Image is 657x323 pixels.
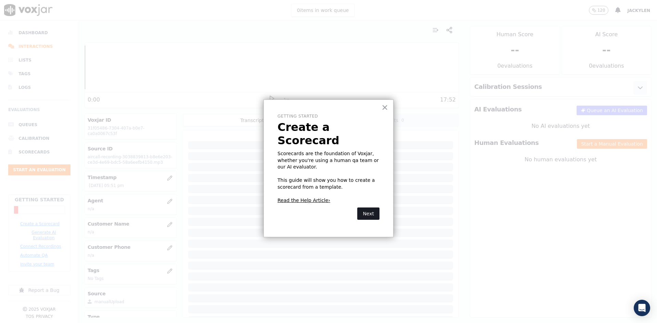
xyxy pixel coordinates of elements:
p: Scorecards are the foundation of Voxjar, whether you're using a human qa team or our AI evaluator. [278,150,379,171]
p: This guide will show you how to create a scorecard from a template. [278,177,379,190]
div: Open Intercom Messenger [634,300,650,316]
p: Create a Scorecard [278,121,379,147]
a: Read the Help Article› [278,198,330,203]
button: Close [382,102,388,113]
button: Next [357,207,379,220]
p: Getting Started [278,113,379,119]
